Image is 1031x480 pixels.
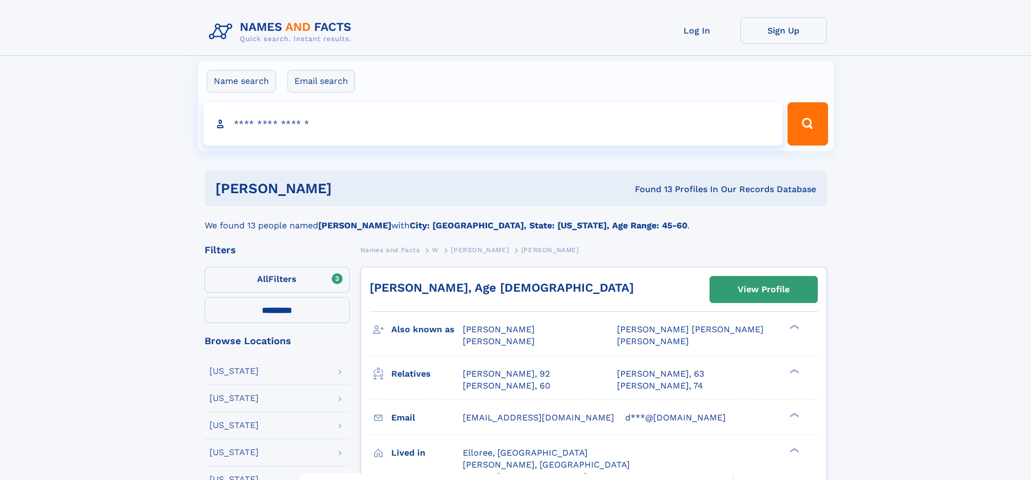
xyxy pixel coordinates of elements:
[360,243,420,257] a: Names and Facts
[432,246,439,254] span: W
[787,102,828,146] button: Search Button
[209,448,259,457] div: [US_STATE]
[391,409,463,427] h3: Email
[287,70,355,93] label: Email search
[710,277,817,303] a: View Profile
[463,459,630,470] span: [PERSON_NAME], [GEOGRAPHIC_DATA]
[738,277,790,302] div: View Profile
[205,206,827,232] div: We found 13 people named with .
[617,368,704,380] a: [PERSON_NAME], 63
[463,448,588,458] span: Elloree, [GEOGRAPHIC_DATA]
[207,70,276,93] label: Name search
[740,17,827,44] a: Sign Up
[432,243,439,257] a: W
[617,380,703,392] a: [PERSON_NAME], 74
[654,17,740,44] a: Log In
[451,243,509,257] a: [PERSON_NAME]
[521,246,579,254] span: [PERSON_NAME]
[617,324,764,334] span: [PERSON_NAME] [PERSON_NAME]
[370,281,634,294] a: [PERSON_NAME], Age [DEMOGRAPHIC_DATA]
[215,182,483,195] h1: [PERSON_NAME]
[625,412,726,423] span: d***@[DOMAIN_NAME]
[463,336,535,346] span: [PERSON_NAME]
[391,365,463,383] h3: Relatives
[483,183,816,195] div: Found 13 Profiles In Our Records Database
[203,102,783,146] input: search input
[257,274,268,284] span: All
[410,220,687,231] b: City: [GEOGRAPHIC_DATA], State: [US_STATE], Age Range: 45-60
[318,220,391,231] b: [PERSON_NAME]
[205,267,350,293] label: Filters
[463,324,535,334] span: [PERSON_NAME]
[787,367,800,374] div: ❯
[209,367,259,376] div: [US_STATE]
[787,446,800,453] div: ❯
[391,444,463,462] h3: Lived in
[463,412,614,423] span: [EMAIL_ADDRESS][DOMAIN_NAME]
[787,324,800,331] div: ❯
[787,411,800,418] div: ❯
[209,394,259,403] div: [US_STATE]
[209,421,259,430] div: [US_STATE]
[463,368,550,380] a: [PERSON_NAME], 92
[205,336,350,346] div: Browse Locations
[205,17,360,47] img: Logo Names and Facts
[205,245,350,255] div: Filters
[463,380,550,392] a: [PERSON_NAME], 60
[617,336,689,346] span: [PERSON_NAME]
[451,246,509,254] span: [PERSON_NAME]
[391,320,463,339] h3: Also known as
